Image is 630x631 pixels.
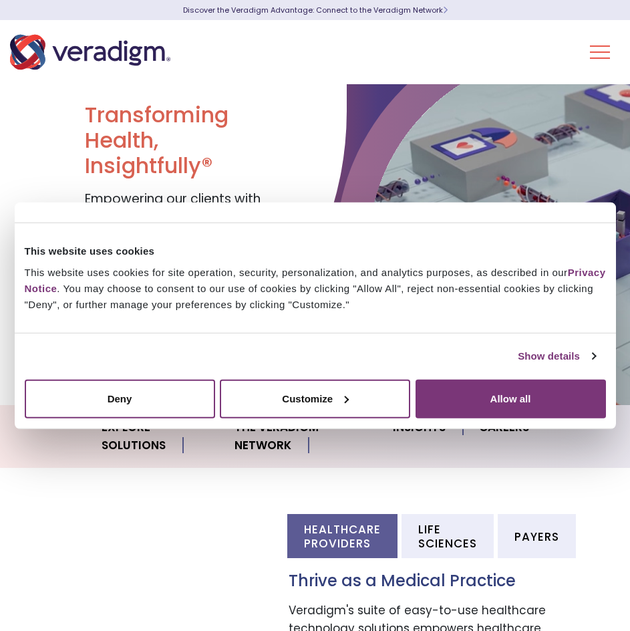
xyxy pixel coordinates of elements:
[518,348,595,364] a: Show details
[85,102,265,179] h1: Transforming Health, Insightfully®
[590,35,610,70] button: Toggle Navigation Menu
[85,190,261,303] span: Empowering our clients with trusted data, insights, and solutions to help reduce costs and improv...
[86,410,218,463] a: Explore Solutions
[498,514,576,558] li: Payers
[25,264,606,312] div: This website uses cookies for site operation, security, personalization, and analytics purposes, ...
[220,379,410,418] button: Customize
[289,572,546,591] h3: Thrive as a Medical Practice
[443,5,448,15] span: Learn More
[218,410,377,463] a: The Veradigm Network
[183,5,448,15] a: Discover the Veradigm Advantage: Connect to the Veradigm NetworkLearn More
[10,30,170,74] img: Veradigm logo
[25,266,606,293] a: Privacy Notice
[416,379,606,418] button: Allow all
[287,514,398,558] li: Healthcare Providers
[25,379,215,418] button: Deny
[402,514,494,558] li: Life Sciences
[25,243,606,259] div: This website uses cookies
